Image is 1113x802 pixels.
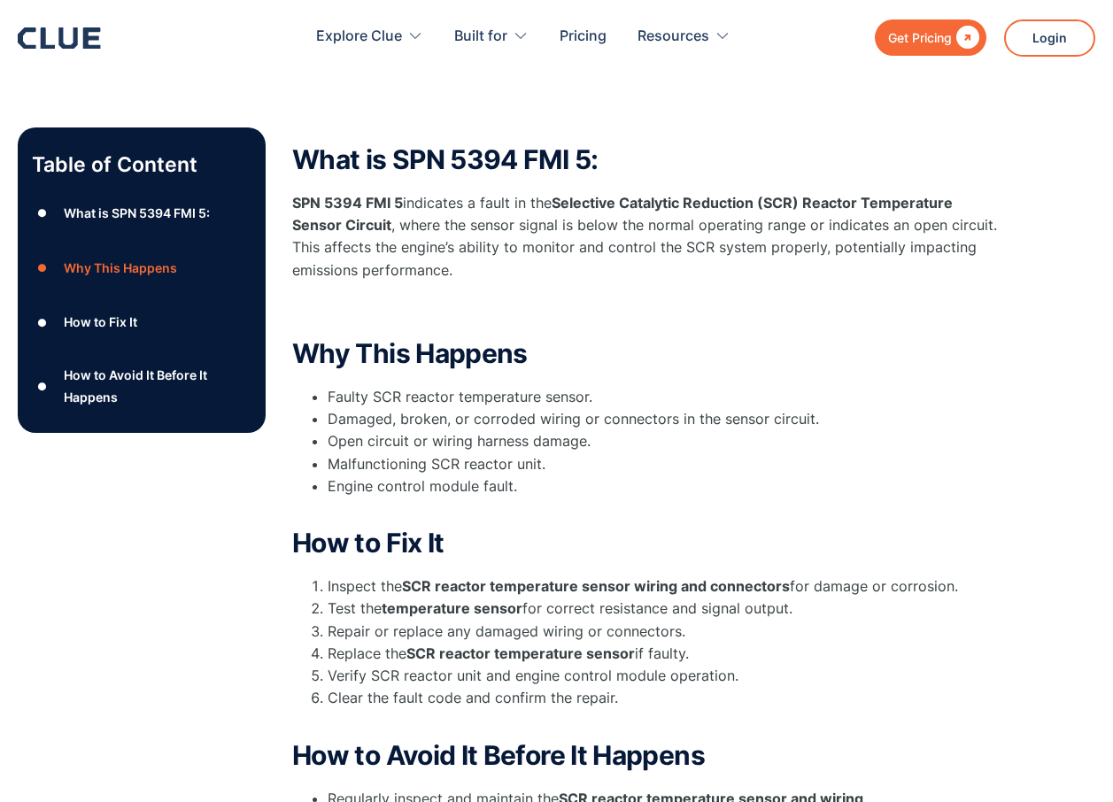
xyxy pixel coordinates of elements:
[638,9,709,65] div: Resources
[382,599,522,617] strong: temperature sensor
[32,255,251,281] a: ●Why This Happens
[328,408,1001,430] li: Damaged, broken, or corroded wiring or connectors in the sensor circuit.
[32,364,251,408] a: ●How to Avoid It Before It Happens
[292,143,598,175] strong: What is SPN 5394 FMI 5:
[454,9,529,65] div: Built for
[292,192,1001,281] p: indicates a fault in the , where the sensor signal is below the normal operating range or indicat...
[328,643,1001,665] li: Replace the if faulty.
[402,577,790,595] strong: SCR reactor temperature sensor wiring and connectors
[292,527,444,559] strong: How to Fix It
[328,386,1001,408] li: Faulty SCR reactor temperature sensor.
[292,739,705,771] strong: How to Avoid It Before It Happens
[64,202,210,224] div: What is SPN 5394 FMI 5:
[328,621,1001,643] li: Repair or replace any damaged wiring or connectors.
[32,309,251,335] a: ●How to Fix It
[638,9,730,65] div: Resources
[32,373,53,399] div: ●
[64,257,177,279] div: Why This Happens
[292,299,1001,321] p: ‍
[952,27,979,49] div: 
[328,687,1001,731] li: Clear the fault code and confirm the repair.
[292,337,528,369] strong: Why This Happens
[32,150,251,179] p: Table of Content
[292,194,403,212] strong: SPN 5394 FMI 5
[316,9,402,65] div: Explore Clue
[328,598,1001,620] li: Test the for correct resistance and signal output.
[454,9,507,65] div: Built for
[328,665,1001,687] li: Verify SCR reactor unit and engine control module operation.
[888,27,952,49] div: Get Pricing
[32,309,53,335] div: ●
[316,9,423,65] div: Explore Clue
[328,575,1001,598] li: Inspect the for damage or corrosion.
[875,19,986,56] a: Get Pricing
[1004,19,1095,57] a: Login
[64,364,251,408] div: How to Avoid It Before It Happens
[328,453,1001,475] li: Malfunctioning SCR reactor unit.
[64,311,137,333] div: How to Fix It
[32,255,53,281] div: ●
[32,200,53,227] div: ●
[292,194,953,234] strong: Selective Catalytic Reduction (SCR) Reactor Temperature Sensor Circuit
[328,430,1001,452] li: Open circuit or wiring harness damage.
[32,200,251,227] a: ●What is SPN 5394 FMI 5:
[328,475,1001,520] li: Engine control module fault.
[406,644,635,662] strong: SCR reactor temperature sensor
[560,9,607,65] a: Pricing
